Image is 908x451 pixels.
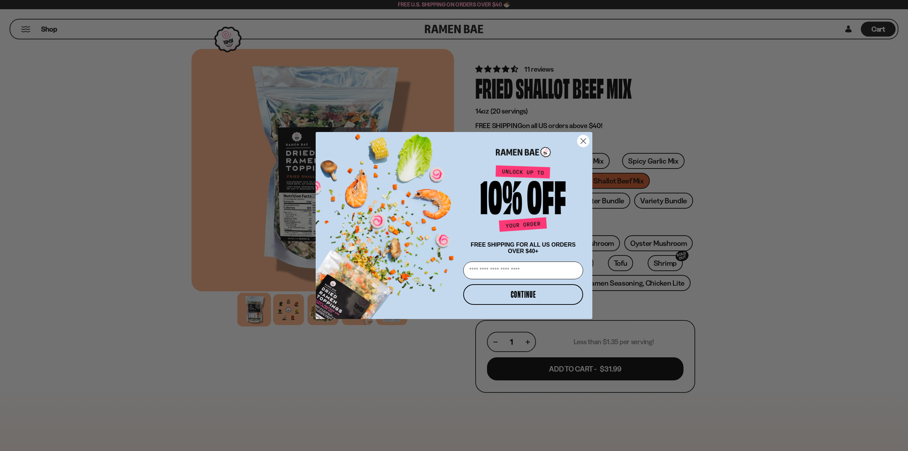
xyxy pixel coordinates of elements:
[316,126,460,319] img: ce7035ce-2e49-461c-ae4b-8ade7372f32c.png
[479,165,567,235] img: Unlock up to 10% off
[577,135,589,147] button: Close dialog
[496,146,551,158] img: Ramen Bae Logo
[471,242,576,254] span: FREE SHIPPING FOR ALL US ORDERS OVER $40+
[463,284,583,305] button: CONTINUE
